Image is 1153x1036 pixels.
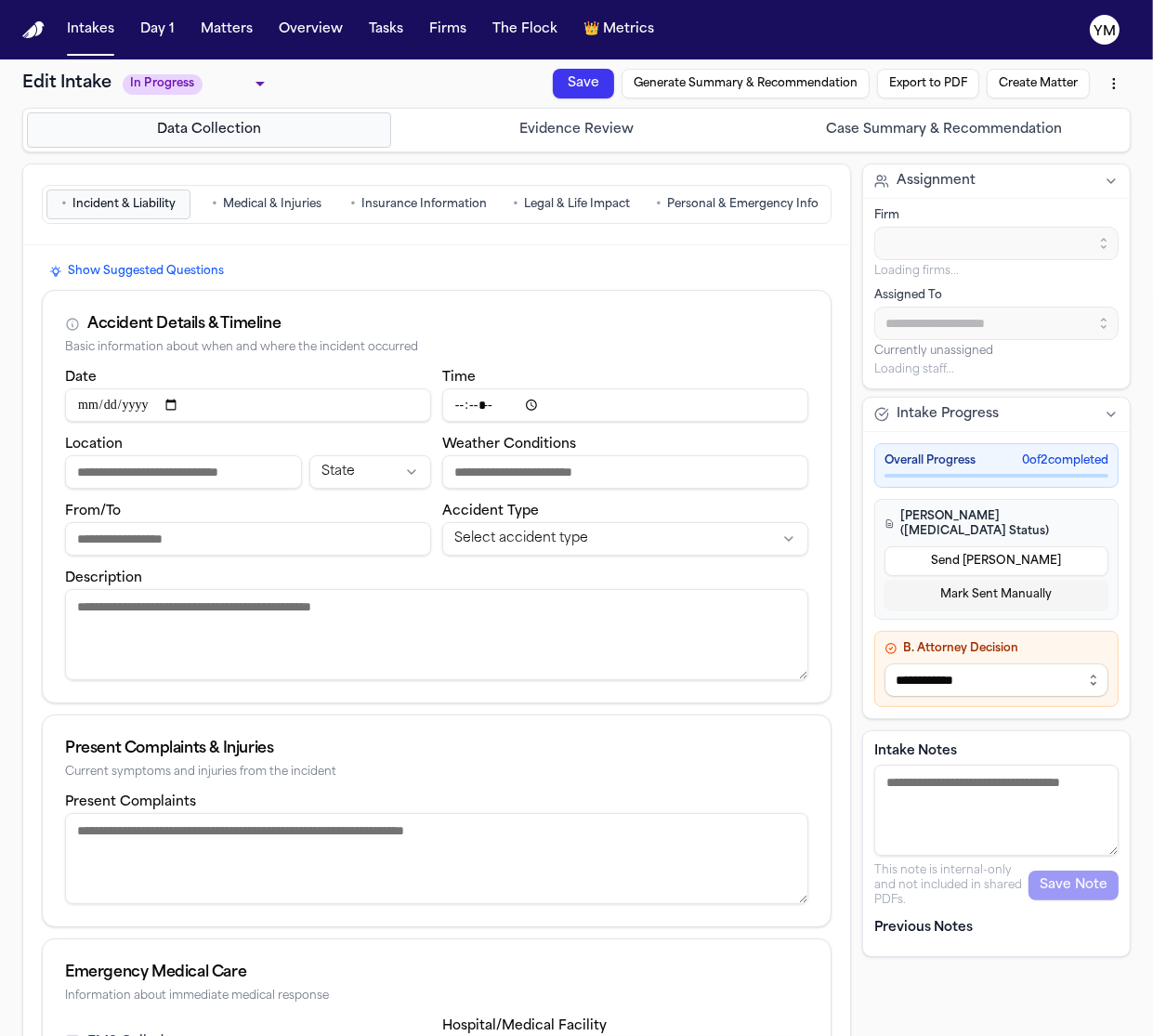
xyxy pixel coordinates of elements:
p: Loading firms... [874,264,1119,279]
nav: Intake steps [27,112,1126,148]
span: Overall Progress [884,453,976,468]
p: Loading staff... [874,362,1119,377]
div: Current symptoms and injuries from the incident [65,766,808,780]
button: Incident state [309,455,431,489]
span: In Progress [123,74,203,95]
div: Present Complaints & Injuries [65,738,808,760]
p: This note is internal-only and not included in shared PDFs. [874,863,1029,908]
button: Export to PDF [877,69,979,98]
label: Weather Conditions [442,438,576,452]
span: • [513,195,518,214]
span: • [656,195,662,214]
div: Emergency Medical Care [65,962,808,984]
label: Accident Type [442,505,539,518]
div: Update intake status [123,71,271,97]
button: Go to Medical & Injuries [194,190,338,219]
button: Intake Progress [863,398,1130,431]
div: Information about immediate medical response [65,990,808,1003]
span: Legal & Life Impact [524,197,630,212]
button: Overview [271,13,350,46]
label: Date [65,371,97,385]
input: From/To destination [65,522,431,556]
input: Select firm [874,227,1119,260]
span: Currently unassigned [874,344,993,359]
button: The Flock [485,13,565,46]
button: Go to Legal & Life Impact [500,190,644,219]
input: Weather conditions [442,455,808,489]
img: Finch Logo [22,21,45,39]
button: Assignment [863,164,1130,198]
button: Go to Case Summary & Recommendation step [762,112,1126,148]
button: crownMetrics [576,13,662,46]
button: Send [PERSON_NAME] [884,546,1108,576]
h4: [PERSON_NAME] ([MEDICAL_DATA] Status) [884,509,1108,539]
button: Tasks [361,13,411,46]
span: 0 of 2 completed [1022,453,1108,468]
label: Time [442,371,476,385]
span: Intake Progress [897,405,999,424]
textarea: Incident description [65,589,808,680]
div: Assigned To [874,288,1119,303]
button: Go to Evidence Review step [395,112,759,148]
button: More actions [1097,67,1131,100]
button: Create Matter [987,69,1090,98]
span: Incident & Liability [72,197,176,212]
input: Incident date [65,388,431,422]
label: From/To [65,505,121,518]
label: Location [65,438,123,452]
label: Description [65,571,142,585]
div: Accident Details & Timeline [87,313,281,335]
label: Hospital/Medical Facility [442,1019,607,1033]
p: Previous Notes [874,919,1119,938]
h1: Edit Intake [22,71,111,97]
input: Incident location [65,455,302,489]
button: Day 1 [133,13,182,46]
button: Save [553,69,614,98]
label: Present Complaints [65,795,196,809]
span: • [212,195,217,214]
label: Intake Notes [874,742,1119,761]
span: Insurance Information [362,197,488,212]
button: Generate Summary & Recommendation [622,69,870,98]
span: Medical & Injuries [223,197,321,212]
textarea: Present complaints [65,813,808,904]
a: Home [22,21,45,39]
span: • [61,195,67,214]
div: Basic information about when and where the incident occurred [65,341,808,355]
span: • [351,195,357,214]
button: Intakes [59,13,122,46]
input: Assign to staff member [874,307,1119,340]
button: Mark Sent Manually [884,580,1108,610]
div: Firm [874,208,1119,223]
button: Go to Personal & Emergency Info [648,190,827,219]
span: Personal & Emergency Info [667,197,819,212]
button: Firms [422,13,474,46]
textarea: Intake notes [874,765,1119,856]
button: Go to Incident & Liability [46,190,190,219]
button: Go to Insurance Information [343,190,496,219]
span: Assignment [897,172,976,190]
button: Matters [193,13,260,46]
h4: B. Attorney Decision [884,641,1108,656]
button: Go to Data Collection step [27,112,391,148]
button: Show Suggested Questions [42,260,231,282]
input: Incident time [442,388,808,422]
